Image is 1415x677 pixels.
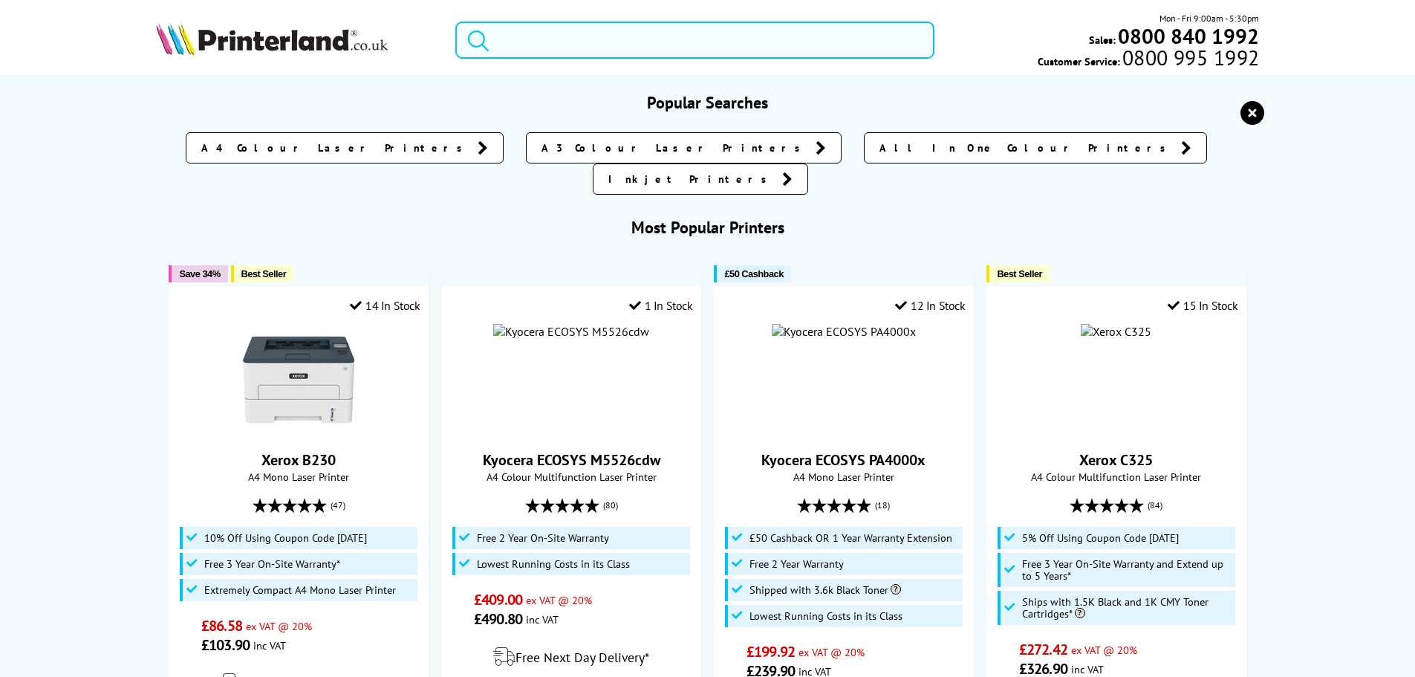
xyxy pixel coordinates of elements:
[204,584,396,596] span: Extremely Compact A4 Mono Laser Printer
[772,324,916,339] img: Kyocera ECOSYS PA4000x
[629,298,693,313] div: 1 In Stock
[526,612,559,626] span: inc VAT
[243,424,354,438] a: Xerox B230
[749,584,901,596] span: Shipped with 3.6k Black Toner
[722,470,965,484] span: A4 Mono Laser Printer
[749,610,902,622] span: Lowest Running Costs in its Class
[608,172,775,187] span: Inkjet Printers
[204,532,367,544] span: 10% Off Using Coupon Code [DATE]
[593,163,808,195] a: Inkjet Printers
[156,22,388,55] img: Printerland Logo
[483,450,660,470] a: Kyocera ECOSYS M5526cdw
[1038,51,1259,68] span: Customer Service:
[350,298,420,313] div: 14 In Stock
[1168,298,1237,313] div: 15 In Stock
[331,491,345,519] span: (47)
[526,132,842,163] a: A3 Colour Laser Printers
[201,635,250,655] span: £103.90
[246,619,312,633] span: ex VAT @ 20%
[1079,450,1153,470] a: Xerox C325
[493,324,649,339] img: Kyocera ECOSYS M5526cdw
[1071,662,1104,676] span: inc VAT
[1019,640,1067,659] span: £272.42
[1120,51,1259,65] span: 0800 995 1992
[156,92,1260,113] h3: Popular Searches
[449,470,692,484] span: A4 Colour Multifunction Laser Printer
[1159,11,1259,25] span: Mon - Fri 9:00am - 5:30pm
[714,265,790,282] button: £50 Cashback
[201,140,470,155] span: A4 Colour Laser Printers
[231,265,294,282] button: Best Seller
[541,140,808,155] span: A3 Colour Laser Printers
[1022,596,1232,620] span: Ships with 1.5K Black and 1K CMY Toner Cartridges*
[997,268,1042,279] span: Best Seller
[798,645,865,659] span: ex VAT @ 20%
[1116,29,1259,43] a: 0800 840 1992
[179,268,220,279] span: Save 34%
[477,558,630,570] span: Lowest Running Costs in its Class
[1089,33,1116,47] span: Sales:
[477,532,609,544] span: Free 2 Year On-Site Warranty
[761,450,926,470] a: Kyocera ECOSYS PA4000x
[474,590,522,609] span: £409.00
[526,593,592,607] span: ex VAT @ 20%
[603,491,618,519] span: (80)
[1148,491,1162,519] span: (84)
[156,217,1260,238] h3: Most Popular Printers
[749,558,844,570] span: Free 2 Year Warranty
[875,491,890,519] span: (18)
[177,470,420,484] span: A4 Mono Laser Printer
[204,558,340,570] span: Free 3 Year On-Site Warranty*
[1022,532,1179,544] span: 5% Off Using Coupon Code [DATE]
[169,265,227,282] button: Save 34%
[253,638,286,652] span: inc VAT
[986,265,1050,282] button: Best Seller
[156,22,437,58] a: Printerland Logo
[749,532,952,544] span: £50 Cashback OR 1 Year Warranty Extension
[879,140,1174,155] span: All In One Colour Printers
[241,268,287,279] span: Best Seller
[746,642,795,661] span: £199.92
[864,132,1207,163] a: All In One Colour Printers
[474,609,522,629] span: £490.80
[1022,558,1232,582] span: Free 3 Year On-Site Warranty and Extend up to 5 Years*
[1081,324,1151,339] img: Xerox C325
[455,22,934,59] input: Search pro
[261,450,336,470] a: Xerox B230
[1118,22,1259,50] b: 0800 840 1992
[724,268,783,279] span: £50 Cashback
[1071,643,1137,657] span: ex VAT @ 20%
[201,616,242,635] span: £86.58
[243,324,354,435] img: Xerox B230
[186,132,504,163] a: A4 Colour Laser Printers
[895,298,965,313] div: 12 In Stock
[995,470,1237,484] span: A4 Colour Multifunction Laser Printer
